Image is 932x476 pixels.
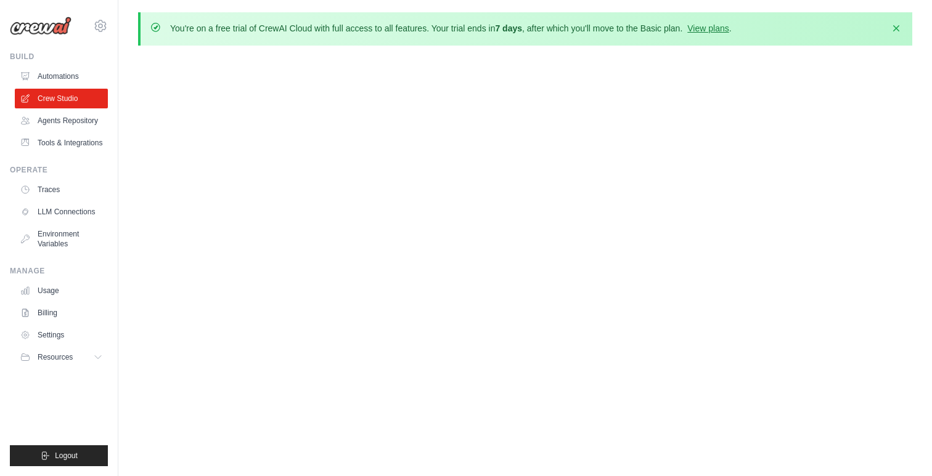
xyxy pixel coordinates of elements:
[10,445,108,466] button: Logout
[10,165,108,175] div: Operate
[10,52,108,62] div: Build
[10,17,72,35] img: Logo
[15,347,108,367] button: Resources
[170,22,732,34] p: You're on a free trial of CrewAI Cloud with full access to all features. Your trial ends in , aft...
[15,281,108,301] a: Usage
[687,23,729,33] a: View plans
[495,23,522,33] strong: 7 days
[15,180,108,200] a: Traces
[15,202,108,222] a: LLM Connections
[15,111,108,131] a: Agents Repository
[15,133,108,153] a: Tools & Integrations
[15,89,108,108] a: Crew Studio
[15,325,108,345] a: Settings
[38,352,73,362] span: Resources
[15,67,108,86] a: Automations
[55,451,78,461] span: Logout
[15,303,108,323] a: Billing
[10,266,108,276] div: Manage
[15,224,108,254] a: Environment Variables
